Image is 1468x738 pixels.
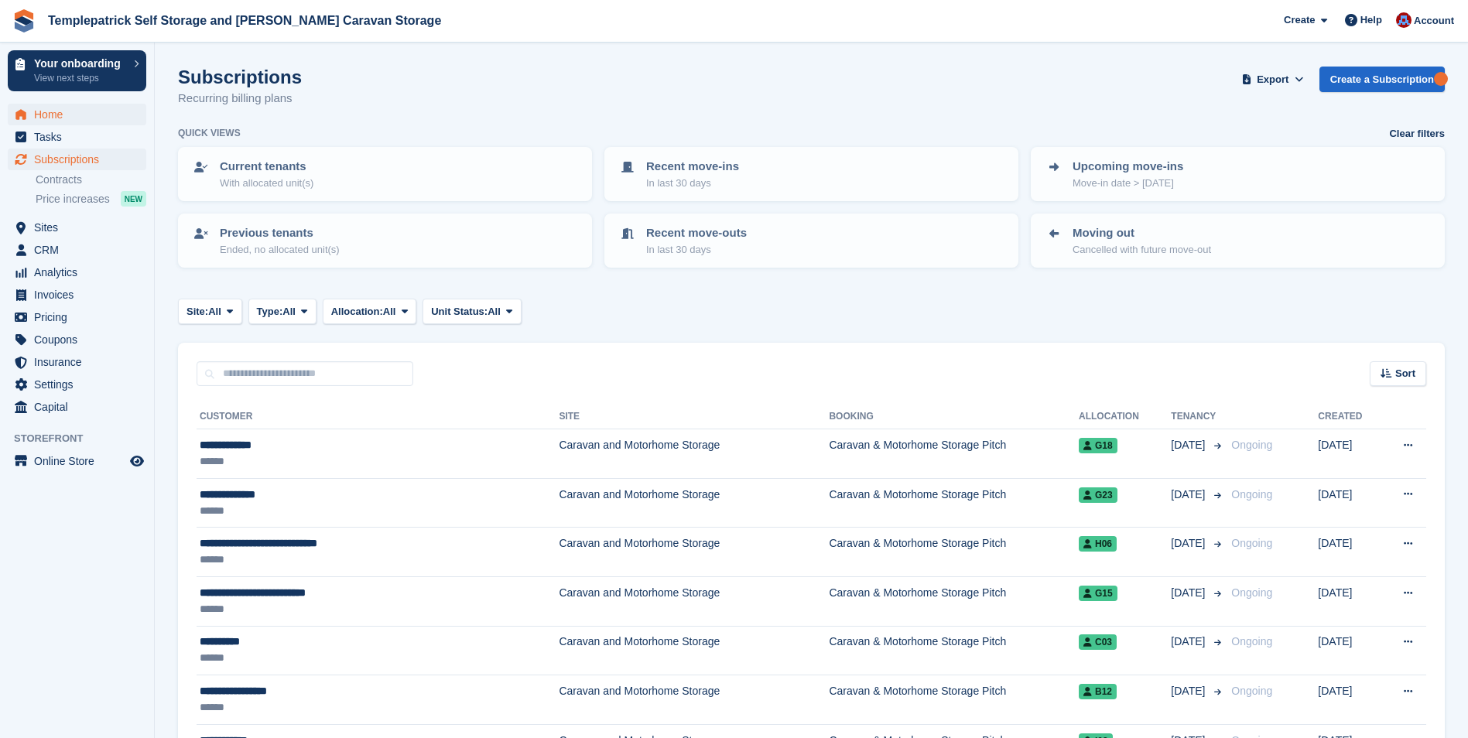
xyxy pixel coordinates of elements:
[1257,72,1288,87] span: Export
[8,284,146,306] a: menu
[559,405,829,429] th: Site
[1318,675,1381,725] td: [DATE]
[248,299,317,324] button: Type: All
[178,126,241,140] h6: Quick views
[34,58,126,69] p: Your onboarding
[1231,685,1272,697] span: Ongoing
[197,405,559,429] th: Customer
[1318,528,1381,577] td: [DATE]
[34,329,127,350] span: Coupons
[178,67,302,87] h1: Subscriptions
[1079,684,1117,699] span: B12
[186,304,208,319] span: Site:
[829,429,1079,479] td: Caravan & Motorhome Storage Pitch
[178,90,302,108] p: Recurring billing plans
[220,176,313,191] p: With allocated unit(s)
[829,528,1079,577] td: Caravan & Motorhome Storage Pitch
[1171,535,1208,552] span: [DATE]
[829,405,1079,429] th: Booking
[1032,215,1443,266] a: Moving out Cancelled with future move-out
[1319,67,1445,92] a: Create a Subscription
[1073,242,1211,258] p: Cancelled with future move-out
[8,374,146,395] a: menu
[1079,634,1117,650] span: C03
[488,304,501,319] span: All
[1032,149,1443,200] a: Upcoming move-ins Move-in date > [DATE]
[8,450,146,472] a: menu
[1434,72,1448,86] div: Tooltip anchor
[8,126,146,148] a: menu
[34,450,127,472] span: Online Store
[559,429,829,479] td: Caravan and Motorhome Storage
[8,149,146,170] a: menu
[1079,405,1171,429] th: Allocation
[646,242,747,258] p: In last 30 days
[383,304,396,319] span: All
[220,158,313,176] p: Current tenants
[36,190,146,207] a: Price increases NEW
[559,528,829,577] td: Caravan and Motorhome Storage
[8,396,146,418] a: menu
[8,217,146,238] a: menu
[8,351,146,373] a: menu
[1073,158,1183,176] p: Upcoming move-ins
[1318,429,1381,479] td: [DATE]
[34,261,127,283] span: Analytics
[1389,126,1445,142] a: Clear filters
[34,396,127,418] span: Capital
[1171,585,1208,601] span: [DATE]
[36,173,146,187] a: Contracts
[1396,12,1412,28] img: Leigh
[220,224,340,242] p: Previous tenants
[1231,586,1272,599] span: Ongoing
[8,239,146,261] a: menu
[34,149,127,170] span: Subscriptions
[1171,487,1208,503] span: [DATE]
[34,374,127,395] span: Settings
[12,9,36,32] img: stora-icon-8386f47178a22dfd0bd8f6a31ec36ba5ce8667c1dd55bd0f319d3a0aa187defe.svg
[178,299,242,324] button: Site: All
[42,8,447,33] a: Templepatrick Self Storage and [PERSON_NAME] Caravan Storage
[34,239,127,261] span: CRM
[1414,13,1454,29] span: Account
[1079,536,1117,552] span: H06
[829,576,1079,626] td: Caravan & Motorhome Storage Pitch
[1395,366,1415,381] span: Sort
[431,304,488,319] span: Unit Status:
[1318,478,1381,528] td: [DATE]
[559,675,829,725] td: Caravan and Motorhome Storage
[34,306,127,328] span: Pricing
[1231,439,1272,451] span: Ongoing
[331,304,383,319] span: Allocation:
[282,304,296,319] span: All
[646,158,739,176] p: Recent move-ins
[8,306,146,328] a: menu
[180,215,590,266] a: Previous tenants Ended, no allocated unit(s)
[34,284,127,306] span: Invoices
[829,675,1079,725] td: Caravan & Motorhome Storage Pitch
[423,299,521,324] button: Unit Status: All
[1231,537,1272,549] span: Ongoing
[559,626,829,675] td: Caravan and Motorhome Storage
[220,242,340,258] p: Ended, no allocated unit(s)
[180,149,590,200] a: Current tenants With allocated unit(s)
[559,576,829,626] td: Caravan and Motorhome Storage
[1284,12,1315,28] span: Create
[1231,635,1272,647] span: Ongoing
[128,452,146,470] a: Preview store
[121,191,146,207] div: NEW
[1079,487,1117,503] span: G23
[34,126,127,148] span: Tasks
[1073,176,1183,191] p: Move-in date > [DATE]
[1318,405,1381,429] th: Created
[1171,683,1208,699] span: [DATE]
[34,104,127,125] span: Home
[323,299,417,324] button: Allocation: All
[1073,224,1211,242] p: Moving out
[606,215,1017,266] a: Recent move-outs In last 30 days
[8,104,146,125] a: menu
[36,192,110,207] span: Price increases
[646,224,747,242] p: Recent move-outs
[1318,576,1381,626] td: [DATE]
[257,304,283,319] span: Type:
